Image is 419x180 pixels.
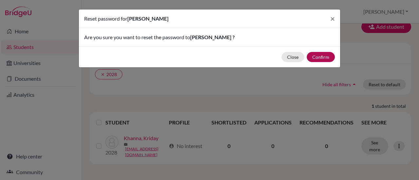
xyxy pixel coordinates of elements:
button: Close [282,52,304,62]
button: Close [325,9,340,28]
p: Are you sure you want to reset the password to [84,33,335,41]
span: Reset password for [84,15,127,22]
span: × [330,14,335,23]
button: Confirm [307,52,335,62]
span: [PERSON_NAME] [127,15,169,22]
span: [PERSON_NAME] ? [190,34,235,40]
